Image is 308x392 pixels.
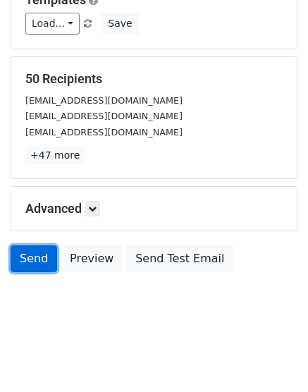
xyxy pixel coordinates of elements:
[61,245,123,272] a: Preview
[101,13,138,35] button: Save
[238,324,308,392] iframe: Chat Widget
[25,111,183,121] small: [EMAIL_ADDRESS][DOMAIN_NAME]
[25,95,183,106] small: [EMAIL_ADDRESS][DOMAIN_NAME]
[25,71,283,87] h5: 50 Recipients
[25,201,283,216] h5: Advanced
[25,127,183,137] small: [EMAIL_ADDRESS][DOMAIN_NAME]
[25,13,80,35] a: Load...
[126,245,233,272] a: Send Test Email
[11,245,57,272] a: Send
[25,147,85,164] a: +47 more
